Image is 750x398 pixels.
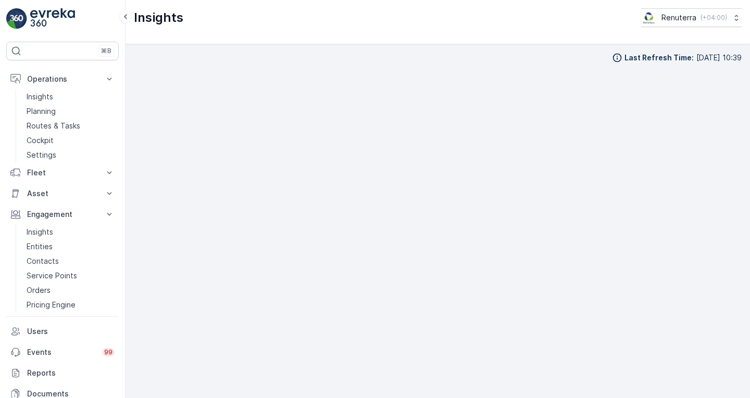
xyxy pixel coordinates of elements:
p: Asset [27,188,98,199]
button: Operations [6,69,119,89]
img: logo [6,8,27,29]
p: Events [27,347,96,357]
p: Reports [27,368,115,378]
a: Contacts [22,254,119,268]
p: Settings [27,150,56,160]
p: Insights [27,227,53,237]
button: Fleet [6,162,119,183]
p: Cockpit [27,135,54,146]
button: Engagement [6,204,119,225]
p: Planning [27,106,56,117]
a: Cockpit [22,133,119,148]
p: Orders [27,285,51,296]
p: Insights [27,92,53,102]
img: logo_light-DOdMpM7g.png [30,8,75,29]
a: Settings [22,148,119,162]
a: Events99 [6,342,119,363]
button: Renuterra(+04:00) [641,8,742,27]
a: Reports [6,363,119,383]
a: Planning [22,104,119,119]
p: 99 [104,348,113,356]
a: Entities [22,239,119,254]
p: Pricing Engine [27,300,76,310]
a: Users [6,321,119,342]
p: Operations [27,74,98,84]
a: Service Points [22,268,119,283]
a: Insights [22,89,119,104]
a: Pricing Engine [22,298,119,312]
a: Routes & Tasks [22,119,119,133]
p: Insights [134,9,183,26]
p: Service Points [27,271,77,281]
p: Contacts [27,256,59,266]
p: Routes & Tasks [27,121,80,131]
button: Asset [6,183,119,204]
p: Renuterra [661,12,696,23]
a: Orders [22,283,119,298]
p: ⌘B [101,47,111,55]
p: ( +04:00 ) [701,14,727,22]
a: Insights [22,225,119,239]
p: Engagement [27,209,98,220]
p: [DATE] 10:39 [696,53,742,63]
p: Fleet [27,168,98,178]
img: Screenshot_2024-07-26_at_13.33.01.png [641,12,657,23]
p: Last Refresh Time : [624,53,694,63]
p: Entities [27,241,53,252]
p: Users [27,326,115,337]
